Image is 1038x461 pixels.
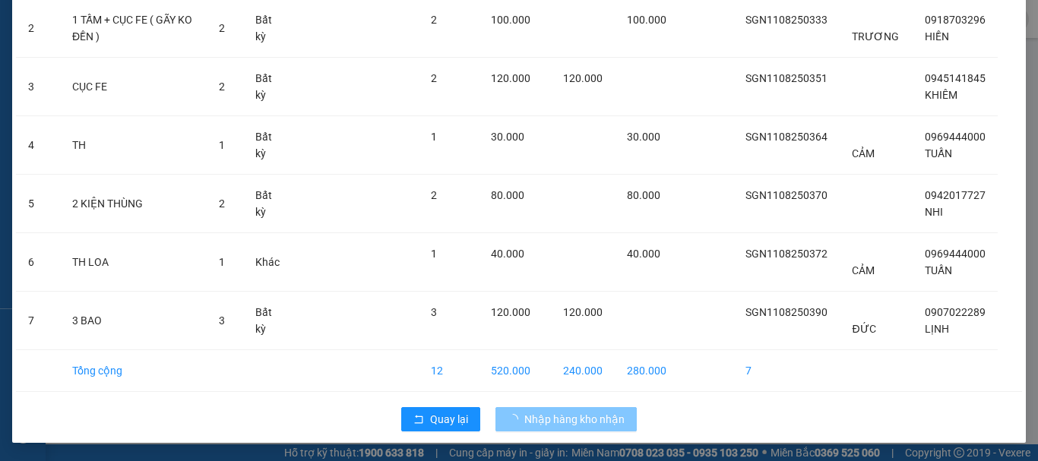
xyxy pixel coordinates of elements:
[925,89,957,101] span: KHIÊM
[431,131,437,143] span: 1
[852,323,875,335] span: ĐỨC
[243,175,296,233] td: Bất kỳ
[60,292,207,350] td: 3 BAO
[508,414,524,425] span: loading
[495,407,637,431] button: Nhập hàng kho nhận
[16,175,60,233] td: 5
[243,116,296,175] td: Bất kỳ
[16,292,60,350] td: 7
[925,189,986,201] span: 0942017727
[60,233,207,292] td: TH LOA
[733,350,840,392] td: 7
[852,30,899,43] span: TRƯƠNG
[627,189,660,201] span: 80.000
[925,30,949,43] span: HIỀN
[243,233,296,292] td: Khác
[745,306,828,318] span: SGN1108250390
[219,256,225,268] span: 1
[745,14,828,26] span: SGN1108250333
[219,314,225,327] span: 3
[419,350,478,392] td: 12
[491,306,530,318] span: 120.000
[551,350,615,392] td: 240.000
[491,248,524,260] span: 40.000
[219,81,225,93] span: 2
[401,407,480,431] button: rollbackQuay lại
[60,58,207,116] td: CỤC FE
[60,175,207,233] td: 2 KIỆN THÙNG
[745,72,828,84] span: SGN1108250351
[243,292,296,350] td: Bất kỳ
[431,72,437,84] span: 2
[852,264,875,276] span: CẢM
[219,139,225,151] span: 1
[219,22,225,34] span: 2
[413,414,424,426] span: rollback
[925,72,986,84] span: 0945141845
[219,197,225,210] span: 2
[479,350,551,392] td: 520.000
[563,72,603,84] span: 120.000
[16,233,60,292] td: 6
[524,411,625,428] span: Nhập hàng kho nhận
[627,131,660,143] span: 30.000
[60,350,207,392] td: Tổng cộng
[430,411,468,428] span: Quay lại
[615,350,679,392] td: 280.000
[16,116,60,175] td: 4
[491,189,524,201] span: 80.000
[491,131,524,143] span: 30.000
[925,306,986,318] span: 0907022289
[563,306,603,318] span: 120.000
[745,131,828,143] span: SGN1108250364
[431,189,437,201] span: 2
[491,72,530,84] span: 120.000
[243,58,296,116] td: Bất kỳ
[925,14,986,26] span: 0918703296
[491,14,530,26] span: 100.000
[852,147,875,159] span: CẢM
[745,248,828,260] span: SGN1108250372
[627,14,666,26] span: 100.000
[60,116,207,175] td: TH
[925,147,952,159] span: TUẤN
[627,248,660,260] span: 40.000
[925,323,949,335] span: LỊNH
[16,58,60,116] td: 3
[925,131,986,143] span: 0969444000
[925,264,952,276] span: TUẤN
[925,248,986,260] span: 0969444000
[925,206,943,218] span: NHI
[431,14,437,26] span: 2
[431,306,437,318] span: 3
[745,189,828,201] span: SGN1108250370
[431,248,437,260] span: 1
